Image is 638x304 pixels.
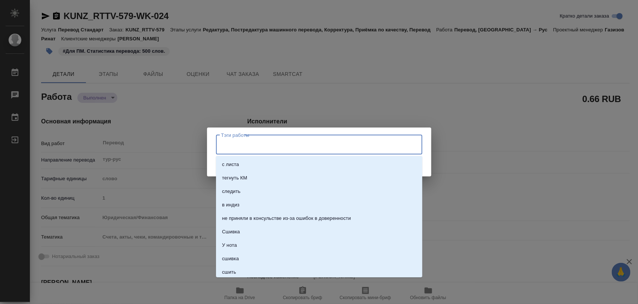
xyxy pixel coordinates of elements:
[222,228,240,236] p: Сшивка
[222,188,240,195] p: следить
[222,268,236,276] p: сшить
[222,201,240,209] p: в индиз
[222,174,247,182] p: тегнуть КМ
[222,255,239,262] p: сшивка
[222,215,351,222] p: не приняли в консульстве из-за ошибок в доверенности
[222,242,237,249] p: У нота
[222,161,239,168] p: с листа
